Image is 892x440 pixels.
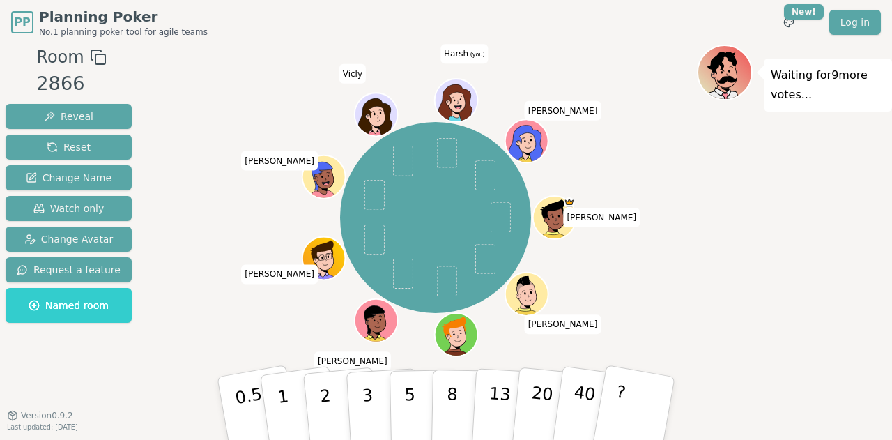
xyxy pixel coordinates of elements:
[39,7,208,26] span: Planning Poker
[11,7,208,38] a: PPPlanning PokerNo.1 planning poker tool for agile teams
[6,104,132,129] button: Reveal
[339,63,366,83] span: Click to change your name
[7,423,78,431] span: Last updated: [DATE]
[36,45,84,70] span: Room
[6,288,132,323] button: Named room
[776,10,801,35] button: New!
[468,52,485,58] span: (you)
[33,202,105,215] span: Watch only
[29,298,109,312] span: Named room
[47,140,91,154] span: Reset
[24,232,114,246] span: Change Avatar
[14,14,30,31] span: PP
[6,257,132,282] button: Request a feature
[771,66,885,105] p: Waiting for 9 more votes...
[36,70,106,98] div: 2866
[26,171,111,185] span: Change Name
[241,151,318,170] span: Click to change your name
[6,196,132,221] button: Watch only
[525,101,601,121] span: Click to change your name
[7,410,73,421] button: Version0.9.2
[436,80,477,121] button: Click to change your avatar
[6,135,132,160] button: Reset
[39,26,208,38] span: No.1 planning poker tool for agile teams
[829,10,881,35] a: Log in
[440,44,489,63] span: Click to change your name
[314,351,391,371] span: Click to change your name
[564,197,574,208] span: Gary is the host
[21,410,73,421] span: Version 0.9.2
[17,263,121,277] span: Request a feature
[784,4,824,20] div: New!
[241,264,318,284] span: Click to change your name
[563,208,640,227] span: Click to change your name
[6,165,132,190] button: Change Name
[44,109,93,123] span: Reveal
[525,314,601,334] span: Click to change your name
[6,227,132,252] button: Change Avatar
